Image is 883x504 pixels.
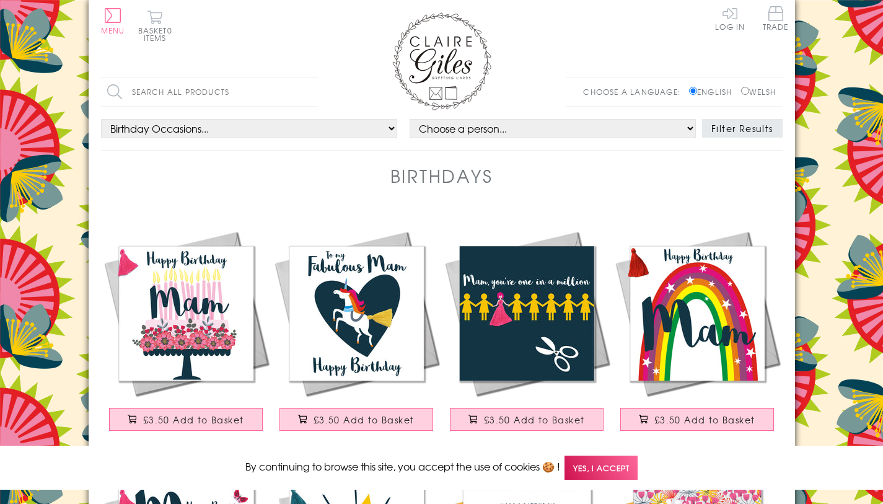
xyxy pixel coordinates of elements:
[620,408,774,431] button: £3.50 Add to Basket
[741,87,749,95] input: Welsh
[612,228,783,399] img: Birthday Card, Mam, Rainbow, Embellished with a tassel
[138,10,172,42] button: Basket0 items
[702,119,783,138] button: Filter Results
[144,25,172,43] span: 0 items
[279,408,433,431] button: £3.50 Add to Basket
[715,6,745,30] a: Log In
[101,228,271,399] img: Birthday Card, Mam, Happy Birthday, Embellished with a tassel
[450,408,604,431] button: £3.50 Add to Basket
[612,228,783,443] a: Birthday Card, Mam, Rainbow, Embellished with a tassel £3.50 Add to Basket
[565,456,638,480] span: Yes, I accept
[109,408,263,431] button: £3.50 Add to Basket
[271,228,442,399] img: Birthday Card, Mam, Fabulous Mam Unicorn, Embellished with a tassel
[101,228,271,443] a: Birthday Card, Mam, Happy Birthday, Embellished with a tassel £3.50 Add to Basket
[689,86,738,97] label: English
[392,12,491,110] img: Claire Giles Greetings Cards
[390,163,493,188] h1: Birthdays
[143,413,244,426] span: £3.50 Add to Basket
[101,8,125,34] button: Menu
[305,78,318,106] input: Search
[101,78,318,106] input: Search all products
[763,6,789,33] a: Trade
[314,413,415,426] span: £3.50 Add to Basket
[763,6,789,30] span: Trade
[583,86,687,97] p: Choose a language:
[101,25,125,36] span: Menu
[484,413,585,426] span: £3.50 Add to Basket
[271,228,442,443] a: Birthday Card, Mam, Fabulous Mam Unicorn, Embellished with a tassel £3.50 Add to Basket
[442,228,612,399] img: Birthday Card, Mam, One in a Million, Embellished with a tassel
[689,87,697,95] input: English
[442,228,612,443] a: Birthday Card, Mam, One in a Million, Embellished with a tassel £3.50 Add to Basket
[654,413,755,426] span: £3.50 Add to Basket
[741,86,776,97] label: Welsh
